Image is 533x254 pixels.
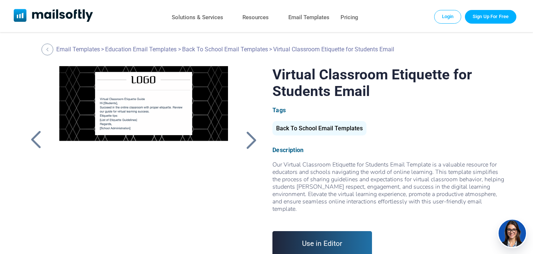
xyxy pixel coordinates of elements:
a: Solutions & Services [172,12,223,23]
a: Pricing [341,12,358,23]
a: Education Email Templates [105,46,177,53]
a: Back [27,130,45,150]
a: Email Templates [56,46,100,53]
a: Trial [465,10,516,23]
a: Resources [242,12,269,23]
div: Description [272,147,506,154]
div: Tags [272,107,506,114]
a: Login [434,10,462,23]
a: Email Templates [288,12,329,23]
div: Back To School Email Templates [272,121,366,135]
a: Mailsoftly [14,9,93,23]
a: Back [41,44,55,55]
a: Virtual Classroom Etiquette for Students Email [50,66,237,251]
h1: Virtual Classroom Etiquette for Students Email [272,66,506,99]
a: Back To School Email Templates [182,46,268,53]
a: Back [242,130,261,150]
div: Our Virtual Classroom Etiquette for Students Email Template is a valuable resource for educators ... [272,161,506,220]
a: Back To School Email Templates [272,128,366,131]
